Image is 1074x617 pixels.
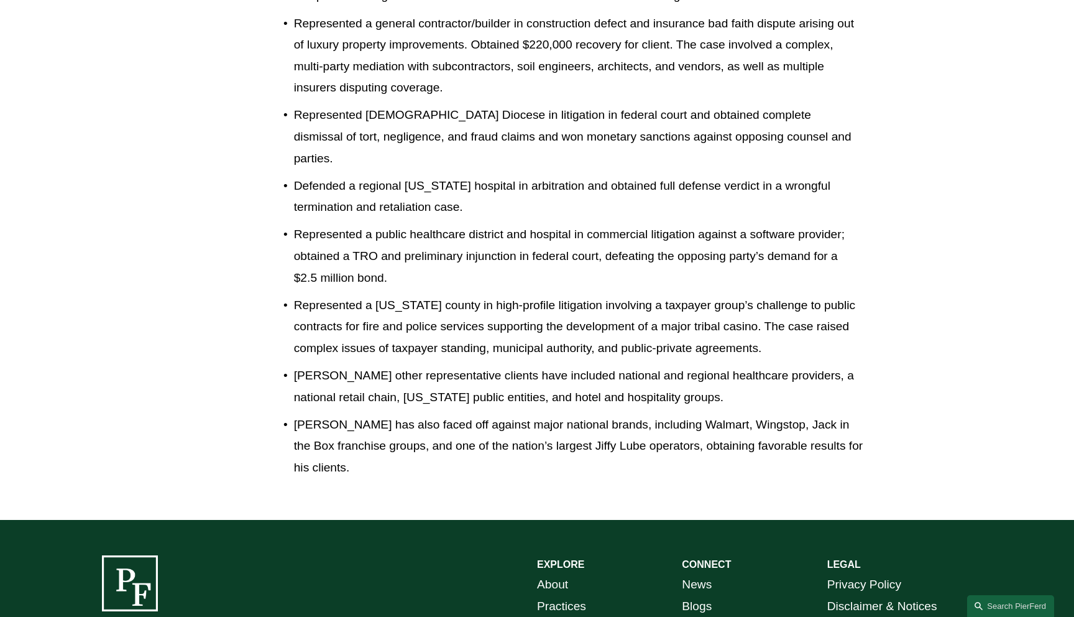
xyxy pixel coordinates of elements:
[537,559,584,570] strong: EXPLORE
[682,559,731,570] strong: CONNECT
[294,414,863,479] p: [PERSON_NAME] has also faced off against major national brands, including Walmart, Wingstop, Jack...
[294,13,863,99] p: Represented a general contractor/builder in construction defect and insurance bad faith dispute a...
[827,574,901,596] a: Privacy Policy
[294,224,863,289] p: Represented a public healthcare district and hospital in commercial litigation against a software...
[827,559,861,570] strong: LEGAL
[294,365,863,408] p: [PERSON_NAME] other representative clients have included national and regional healthcare provide...
[967,595,1054,617] a: Search this site
[682,574,712,596] a: News
[294,104,863,169] p: Represented [DEMOGRAPHIC_DATA] Diocese in litigation in federal court and obtained complete dismi...
[537,574,568,596] a: About
[294,295,863,360] p: Represented a [US_STATE] county in high-profile litigation involving a taxpayer group’s challenge...
[294,175,863,218] p: Defended a regional [US_STATE] hospital in arbitration and obtained full defense verdict in a wro...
